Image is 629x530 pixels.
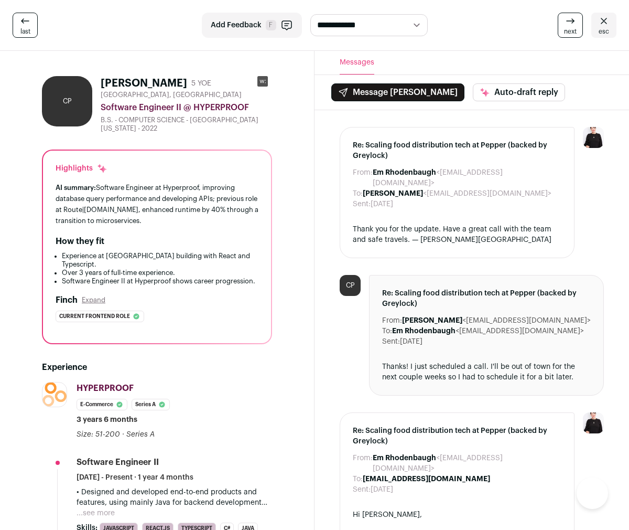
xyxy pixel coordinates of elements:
dt: To: [353,188,363,199]
div: Software Engineer II @ HYPERPROOF [101,101,272,114]
span: Series A [126,431,155,438]
dd: <[EMAIL_ADDRESS][DOMAIN_NAME]> [373,453,561,474]
b: Em Rhodenbaugh [392,327,456,335]
span: next [564,27,577,36]
button: Auto-draft reply [473,83,565,101]
button: ...see more [77,508,115,518]
a: last [13,13,38,38]
h2: Finch [56,294,78,306]
dd: <[EMAIL_ADDRESS][DOMAIN_NAME]> [392,326,584,336]
li: Experience at [GEOGRAPHIC_DATA] building with React and Typescript. [62,252,258,269]
div: CP [340,275,361,296]
div: CP [42,76,92,126]
button: Messages [340,51,374,75]
h2: How they fit [56,235,104,248]
div: Highlights [56,163,107,174]
span: Re: Scaling food distribution tech at Pepper (backed by Greylock) [353,140,561,161]
dt: From: [353,453,373,474]
a: esc [591,13,616,38]
span: [DATE] - Present · 1 year 4 months [77,472,193,483]
dd: <[EMAIL_ADDRESS][DOMAIN_NAME]> [363,188,551,199]
img: f571e1e85c41a099fabd148a6455541dfd9612b15fd371cbddcd75b605d3e68c.png [42,382,67,407]
dt: Sent: [353,199,371,209]
li: Over 3 years of full-time experience. [62,269,258,277]
li: E-commerce [77,399,127,410]
li: Series A [132,399,170,410]
h1: [PERSON_NAME] [101,76,187,91]
img: 9240684-medium_jpg [583,127,604,148]
img: 9240684-medium_jpg [583,412,604,433]
div: Thank you for the update. Have a great call with the team and safe travels. — [PERSON_NAME][GEOGR... [353,224,561,245]
dd: <[EMAIL_ADDRESS][DOMAIN_NAME]> [402,315,591,326]
span: last [20,27,30,36]
div: Thanks! I just scheduled a call. I'll be out of town for the next couple weeks so I had to schedu... [382,362,591,383]
div: B.S. - COMPUTER SCIENCE - [GEOGRAPHIC_DATA][US_STATE] - 2022 [101,116,272,133]
span: Re: Scaling food distribution tech at Pepper (backed by Greylock) [382,288,591,309]
dt: Sent: [382,336,400,347]
span: Re: Scaling food distribution tech at Pepper (backed by Greylock) [353,426,561,447]
button: Add Feedback F [202,13,302,38]
dd: <[EMAIL_ADDRESS][DOMAIN_NAME]> [373,167,561,188]
b: [EMAIL_ADDRESS][DOMAIN_NAME] [363,475,490,483]
b: Em Rhodenbaugh [373,454,436,462]
span: F [266,20,276,30]
span: Add Feedback [211,20,262,30]
dt: To: [353,474,363,484]
button: Expand [82,296,105,304]
span: Size: 51-200 [77,431,120,438]
dd: [DATE] [371,484,393,495]
span: HYPERPROOF [77,384,134,393]
button: Message [PERSON_NAME] [331,83,464,101]
div: Software Engineer at Hyperproof, improving database query performance and developing APIs; previo... [56,182,258,227]
a: next [558,13,583,38]
dt: From: [353,167,373,188]
dt: To: [382,326,392,336]
b: Em Rhodenbaugh [373,169,436,176]
span: esc [599,27,609,36]
span: [GEOGRAPHIC_DATA], [GEOGRAPHIC_DATA] [101,91,242,99]
dd: [DATE] [400,336,422,347]
dt: Sent: [353,484,371,495]
b: [PERSON_NAME] [402,317,462,324]
h2: Experience [42,361,272,374]
p: • Designed and developed end-to-end products and features, using mainly Java for backend developm... [77,487,272,508]
li: Software Engineer II at Hyperproof shows career progression. [62,277,258,285]
div: Hi [PERSON_NAME], [353,510,561,520]
iframe: Help Scout Beacon - Open [577,478,608,509]
div: Software Engineer II [77,457,159,468]
span: Current frontend role [59,311,130,322]
dd: [DATE] [371,199,393,209]
dt: From: [382,315,402,326]
span: · [122,429,124,440]
div: 5 YOE [191,78,211,89]
span: AI summary: [56,184,96,191]
b: [PERSON_NAME] [363,190,423,197]
span: 3 years 6 months [77,415,137,425]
